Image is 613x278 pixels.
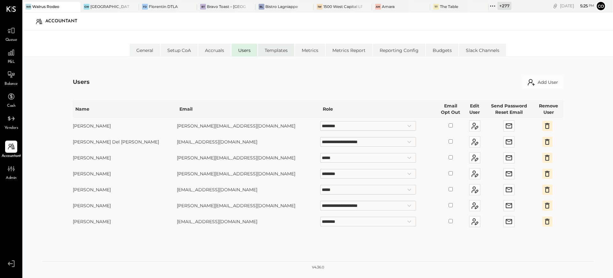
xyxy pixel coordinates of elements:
td: [EMAIL_ADDRESS][DOMAIN_NAME] [177,182,320,198]
td: [PERSON_NAME][EMAIL_ADDRESS][DOMAIN_NAME] [177,198,320,214]
span: P&L [8,59,15,65]
li: Slack Channels [459,44,506,56]
li: Templates [258,44,294,56]
th: Email Opt Out [436,100,465,118]
div: TT [433,4,439,10]
span: Cash [7,103,15,109]
a: Cash [0,91,22,109]
td: [PERSON_NAME][EMAIL_ADDRESS][DOMAIN_NAME] [177,166,320,182]
a: Balance [0,69,22,87]
td: [PERSON_NAME] [73,214,177,230]
a: P&L [0,47,22,65]
div: copy link [552,3,558,9]
th: Edit User [465,100,484,118]
td: [PERSON_NAME] [73,182,177,198]
div: FD [142,4,148,10]
a: Vendors [0,113,22,131]
td: [PERSON_NAME] [73,118,177,134]
th: Role [320,100,436,118]
div: Amara [382,4,395,9]
li: Reporting Config [373,44,425,56]
a: Accountant [0,141,22,159]
div: Users [73,78,90,86]
div: Accountant [45,16,84,26]
div: The Table [440,4,458,9]
div: Florentin DTLA [149,4,178,9]
a: Queue [0,25,22,43]
td: [PERSON_NAME] [73,198,177,214]
li: Setup CoA [161,44,198,56]
td: [PERSON_NAME] [73,166,177,182]
td: [PERSON_NAME][EMAIL_ADDRESS][DOMAIN_NAME] [177,150,320,166]
td: [EMAIL_ADDRESS][DOMAIN_NAME] [177,134,320,150]
div: GW [84,4,89,10]
span: Queue [5,37,17,43]
li: Users [231,44,257,56]
li: Metrics [295,44,325,56]
th: Remove User [534,100,563,118]
span: Accountant [2,153,21,159]
button: Add User [522,76,563,89]
div: WR [26,4,31,10]
div: Am [375,4,381,10]
div: v 4.36.0 [312,265,324,270]
a: Admin [0,163,22,181]
th: Email [177,100,320,118]
span: Vendors [4,125,18,131]
li: General [130,44,160,56]
td: [PERSON_NAME] [73,150,177,166]
div: 1W [317,4,322,10]
div: [DATE] [560,3,594,9]
div: [GEOGRAPHIC_DATA] [90,4,129,9]
li: Metrics Report [326,44,372,56]
span: Admin [6,175,17,181]
div: Bravo Toast – [GEOGRAPHIC_DATA] [207,4,246,9]
li: Budgets [426,44,458,56]
span: Balance [4,81,18,87]
th: Name [73,100,177,118]
div: 1500 West Capital LP [323,4,362,9]
div: Walrus Rodeo [32,4,59,9]
div: + 277 [497,2,511,10]
td: [PERSON_NAME][EMAIL_ADDRESS][DOMAIN_NAME] [177,118,320,134]
div: BT [200,4,206,10]
td: [PERSON_NAME] Del [PERSON_NAME] [73,134,177,150]
td: [EMAIL_ADDRESS][DOMAIN_NAME] [177,214,320,230]
li: Accruals [198,44,231,56]
th: Send Password Reset Email [484,100,534,118]
div: Bistro Lagniappe [265,4,298,9]
button: Co [596,1,606,11]
div: BL [259,4,264,10]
